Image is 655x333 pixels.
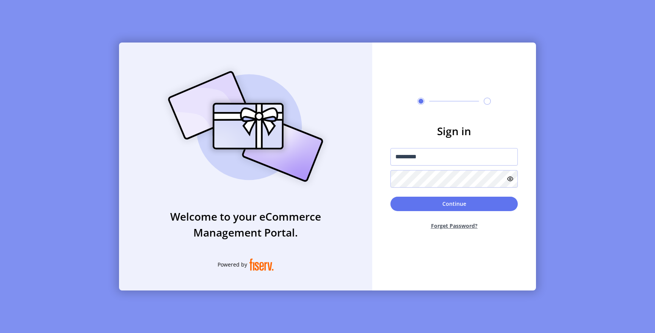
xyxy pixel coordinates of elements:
h3: Welcome to your eCommerce Management Portal. [119,208,372,240]
span: Powered by [218,260,247,268]
img: card_Illustration.svg [157,63,335,190]
button: Continue [390,197,518,211]
button: Forget Password? [390,216,518,236]
h3: Sign in [390,123,518,139]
